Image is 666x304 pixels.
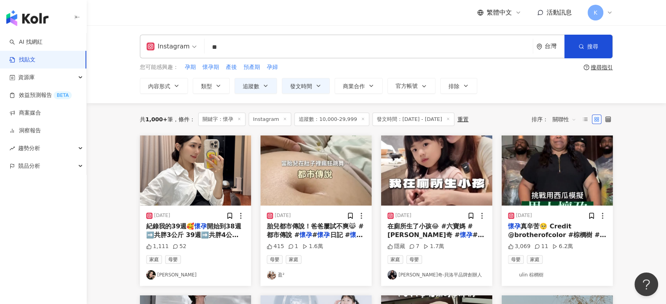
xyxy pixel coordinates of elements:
[148,83,170,89] span: 內容形式
[146,222,194,230] span: 紀錄我的39週🥰
[335,78,383,94] button: 商業合作
[508,243,530,250] div: 3,069
[330,231,350,239] span: 日記 #
[249,113,291,126] span: Instagram
[634,272,658,296] iframe: Help Scout Beacon - Open
[409,243,419,250] div: 7
[381,135,492,206] img: post-image
[140,78,188,94] button: 內容形式
[198,113,246,126] span: 關鍵字：懷孕
[260,135,372,206] img: post-image
[173,116,195,122] span: 條件 ：
[140,116,173,122] div: 共 筆
[458,116,469,122] div: 重置
[508,222,521,230] mark: 懷孕
[275,212,291,219] div: [DATE]
[9,38,43,46] a: searchAI 找網紅
[185,63,196,71] span: 孕期
[545,43,564,50] div: 台灣
[202,63,220,72] button: 懷孕期
[343,83,365,89] span: 商業合作
[18,69,35,86] span: 資源庫
[312,231,317,239] span: #
[9,56,35,64] a: 找貼文
[165,255,181,264] span: 母嬰
[234,78,277,94] button: 追蹤數
[387,78,435,94] button: 官方帳號
[502,135,613,206] img: post-image
[18,157,40,175] span: 競品分析
[487,8,512,17] span: 繁體中文
[193,78,230,94] button: 類型
[591,64,613,70] div: 搜尋指引
[350,231,363,239] mark: 懷孕
[267,270,276,280] img: KOL Avatar
[267,243,284,250] div: 415
[387,222,473,239] span: 在廁所生了小孩😂 #六寶媽 #[PERSON_NAME]奇 #
[552,243,573,250] div: 6.2萬
[395,212,411,219] div: [DATE]
[317,231,330,239] mark: 懷孕
[396,83,418,89] span: 官方帳號
[203,63,219,71] span: 懷孕期
[225,63,237,72] button: 產後
[448,83,460,89] span: 排除
[9,146,15,151] span: rise
[173,243,186,250] div: 52
[267,270,365,280] a: KOL Avatar盈²
[532,113,580,126] div: 排序：
[508,222,606,248] span: 真辛苦🥺 Credit @brotherofcolor #棕櫚樹 #搞笑影片 #搞笑翻譯 #
[440,78,477,94] button: 排除
[534,243,548,250] div: 11
[288,243,298,250] div: 1
[508,255,524,264] span: 母嬰
[387,270,397,280] img: KOL Avatar
[587,43,598,50] span: 搜尋
[147,40,190,53] div: Instagram
[372,113,454,126] span: 發文時間：[DATE] - [DATE]
[553,113,576,126] span: 關聯性
[387,243,405,250] div: 隱藏
[243,83,259,89] span: 追蹤數
[584,65,589,70] span: question-circle
[267,63,278,71] span: 孕婦
[536,44,542,50] span: environment
[266,63,278,72] button: 孕婦
[194,222,207,230] mark: 懷孕
[154,212,170,219] div: [DATE]
[294,113,369,126] span: 追蹤數：10,000-29,999
[387,255,403,264] span: 家庭
[286,255,301,264] span: 家庭
[508,270,606,280] a: KOL Avatarulin 棕櫚樹
[146,222,241,265] span: 開始到38週➡️共胖3公斤 39週➡️共胖4公斤 48公斤到52公斤🤭 全在肚子上了！😍 37周就已經足月了她好像還不想出來？🤣 住好住滿餒～ #
[516,212,532,219] div: [DATE]
[564,35,612,58] button: 搜尋
[547,9,572,16] span: 活動訊息
[18,139,40,157] span: 趨勢分析
[140,135,251,206] img: post-image
[300,231,312,239] mark: 懷孕
[201,83,212,89] span: 類型
[473,231,484,239] span: #
[302,243,323,250] div: 1.6萬
[9,127,41,135] a: 洞察報告
[140,63,179,71] span: 您可能感興趣：
[9,91,72,99] a: 效益預測報告BETA
[145,116,167,122] span: 1,000+
[387,270,486,280] a: KOL Avatar[PERSON_NAME]奇-貝洛平品牌創辦人
[460,231,473,239] mark: 懷孕
[243,63,260,72] button: 預產期
[244,63,260,71] span: 預產期
[423,243,444,250] div: 1.7萬
[508,270,517,280] img: KOL Avatar
[6,10,48,26] img: logo
[146,270,156,280] img: KOL Avatar
[267,222,364,239] span: 胎兒都市傳說！爸爸屢試不爽😹 #都市傳說 #
[593,8,597,17] span: K
[226,63,237,71] span: 產後
[267,255,283,264] span: 母嬰
[290,83,312,89] span: 發文時間
[146,270,245,280] a: KOL Avatar[PERSON_NAME]
[406,255,422,264] span: 母嬰
[282,78,330,94] button: 發文時間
